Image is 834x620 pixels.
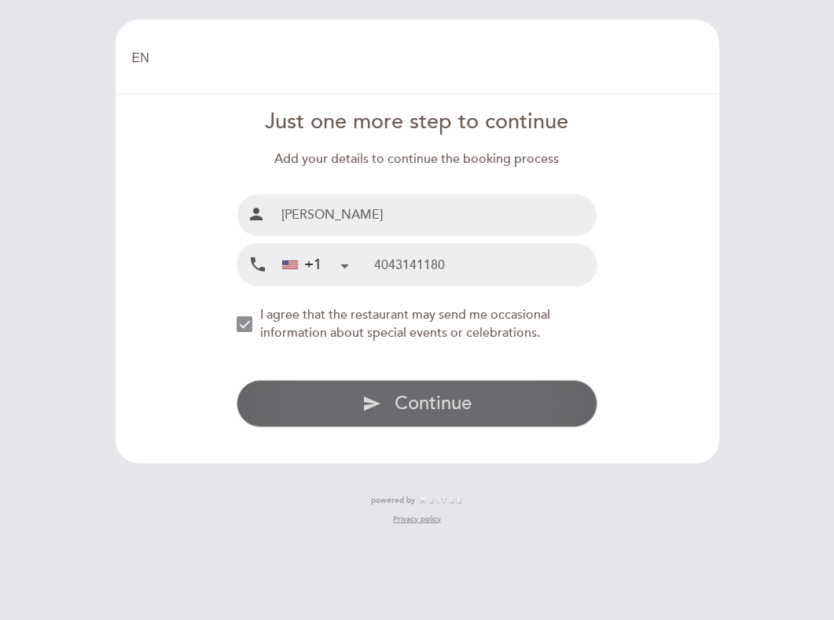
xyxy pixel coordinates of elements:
[371,495,464,506] a: powered by
[260,307,550,341] span: I agree that the restaurant may send me occasional information about special events or celebrations.
[237,107,597,138] div: Just one more step to continue
[362,394,381,413] i: send
[374,244,597,286] input: Mobile Phone
[248,255,267,275] i: local_phone
[282,255,321,275] div: +1
[371,495,415,506] span: powered by
[275,194,597,236] input: Name and surname
[237,380,597,427] button: send Continue
[237,150,597,168] div: Add your details to continue the booking process
[237,306,597,342] md-checkbox: NEW_MODAL_AGREE_RESTAURANT_SEND_OCCASIONAL_INFO
[395,392,472,415] span: Continue
[419,496,464,504] img: MEITRE
[393,514,441,525] a: Privacy policy
[276,245,355,285] div: United States: +1
[247,205,266,223] i: person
